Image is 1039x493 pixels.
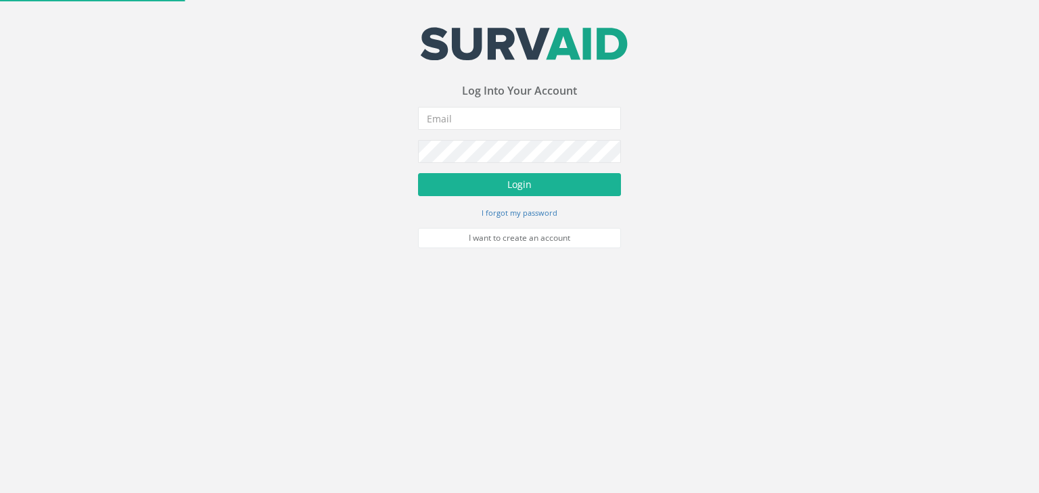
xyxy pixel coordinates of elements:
button: Login [418,173,621,196]
a: I want to create an account [418,228,621,248]
a: I forgot my password [482,206,557,218]
input: Email [418,107,621,130]
small: I forgot my password [482,208,557,218]
h3: Log Into Your Account [418,85,621,97]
